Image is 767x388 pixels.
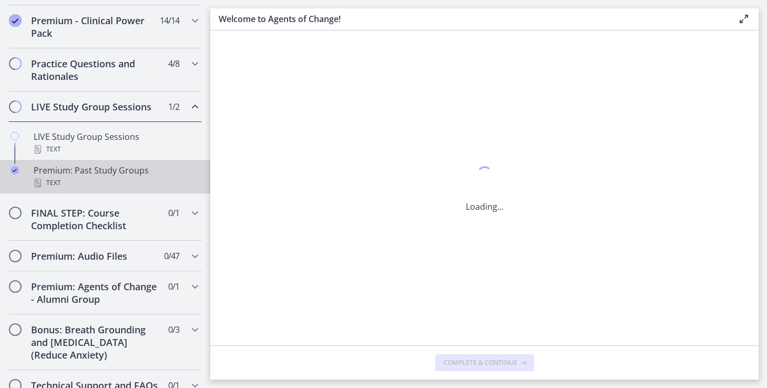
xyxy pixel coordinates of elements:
[435,354,534,371] button: Complete & continue
[9,14,22,27] i: Completed
[168,280,179,293] span: 0 / 1
[160,14,179,27] span: 14 / 14
[34,143,198,156] div: Text
[31,57,159,83] h2: Practice Questions and Rationales
[168,323,179,336] span: 0 / 3
[168,207,179,219] span: 0 / 1
[444,359,517,367] span: Complete & continue
[31,100,159,113] h2: LIVE Study Group Sessions
[31,323,159,361] h2: Bonus: Breath Grounding and [MEDICAL_DATA] (Reduce Anxiety)
[31,250,159,262] h2: Premium: Audio Files
[31,207,159,232] h2: FINAL STEP: Course Completion Checklist
[34,130,198,156] div: LIVE Study Group Sessions
[34,177,198,189] div: Text
[164,250,179,262] span: 0 / 47
[31,280,159,305] h2: Premium: Agents of Change - Alumni Group
[466,164,504,188] div: 1
[34,164,198,189] div: Premium: Past Study Groups
[466,200,504,213] p: Loading...
[168,57,179,70] span: 4 / 8
[11,166,19,175] i: Completed
[168,100,179,113] span: 1 / 2
[219,13,721,25] h3: Welcome to Agents of Change!
[31,14,159,39] h2: Premium - Clinical Power Pack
